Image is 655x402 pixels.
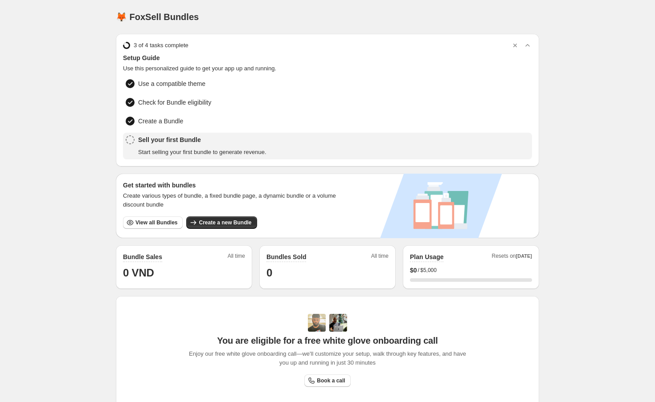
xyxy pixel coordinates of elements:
img: Prakhar [329,314,347,332]
span: Create a new Bundle [199,219,251,226]
span: You are eligible for a free white glove onboarding call [217,335,438,346]
span: Start selling your first bundle to generate revenue. [138,148,266,157]
span: Use a compatible theme [138,79,205,88]
h3: Get started with bundles [123,181,344,190]
span: All time [228,252,245,262]
h2: Plan Usage [410,252,443,261]
span: Setup Guide [123,53,532,62]
button: Create a new Bundle [186,216,257,229]
h1: 0 [266,266,389,280]
span: $5,000 [420,267,437,274]
span: 3 of 4 tasks complete [134,41,188,50]
span: All time [371,252,389,262]
span: Check for Bundle eligibility [138,98,211,107]
h1: 🦊 FoxSell Bundles [116,12,199,22]
h2: Bundle Sales [123,252,162,261]
img: Adi [308,314,326,332]
div: / [410,266,532,275]
span: [DATE] [516,253,532,259]
span: Sell your first Bundle [138,135,266,144]
span: Enjoy our free white glove onboarding call—we'll customize your setup, walk through key features,... [184,349,471,367]
h2: Bundles Sold [266,252,306,261]
span: $ 0 [410,266,417,275]
span: Create various types of bundle, a fixed bundle page, a dynamic bundle or a volume discount bundle [123,191,344,209]
span: Create a Bundle [138,117,183,126]
a: Book a call [304,374,350,387]
span: View all Bundles [135,219,177,226]
button: View all Bundles [123,216,183,229]
span: Resets on [492,252,532,262]
span: Book a call [317,377,345,384]
h1: 0 VND [123,266,245,280]
span: Use this personalized guide to get your app up and running. [123,64,532,73]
